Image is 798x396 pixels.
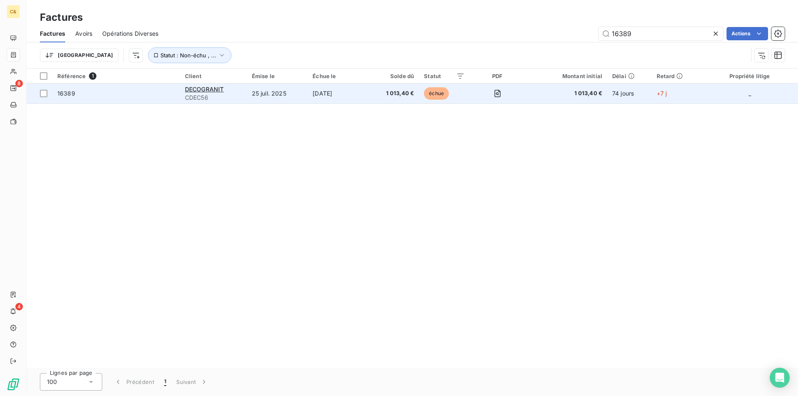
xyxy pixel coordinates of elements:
span: 1 [164,378,166,386]
span: Factures [40,30,65,38]
span: échue [424,87,449,100]
button: Actions [727,27,768,40]
div: C& [7,5,20,18]
div: Délai [612,73,646,79]
button: 1 [159,373,171,391]
h3: Factures [40,10,83,25]
button: [GEOGRAPHIC_DATA] [40,49,118,62]
img: Logo LeanPay [7,378,20,391]
div: PDF [475,73,520,79]
div: Client [185,73,242,79]
span: 16389 [57,90,75,97]
span: CDEC56 [185,93,242,102]
span: 4 [15,303,23,310]
td: [DATE] [308,84,367,103]
span: 8 [15,80,23,87]
span: Référence [57,73,86,79]
div: Open Intercom Messenger [770,368,790,388]
input: Rechercher [598,27,723,40]
span: Opérations Diverses [102,30,158,38]
td: 25 juil. 2025 [247,84,308,103]
span: 100 [47,378,57,386]
td: 74 jours [607,84,651,103]
span: _ [749,90,751,97]
button: Statut : Non-échu , ... [148,47,232,63]
div: Montant initial [530,73,602,79]
span: 1 013,40 € [530,89,602,98]
div: Statut [424,73,465,79]
span: DECOGRANIT [185,86,224,93]
span: Statut : Non-échu , ... [160,52,216,59]
button: Précédent [109,373,159,391]
button: Suivant [171,373,213,391]
span: +7 j [657,90,667,97]
div: Solde dû [372,73,414,79]
div: Échue le [313,73,362,79]
div: Émise le [252,73,303,79]
span: 1 013,40 € [372,89,414,98]
div: Retard [657,73,697,79]
span: Avoirs [75,30,92,38]
div: Propriété litige [707,73,793,79]
span: 1 [89,72,96,80]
